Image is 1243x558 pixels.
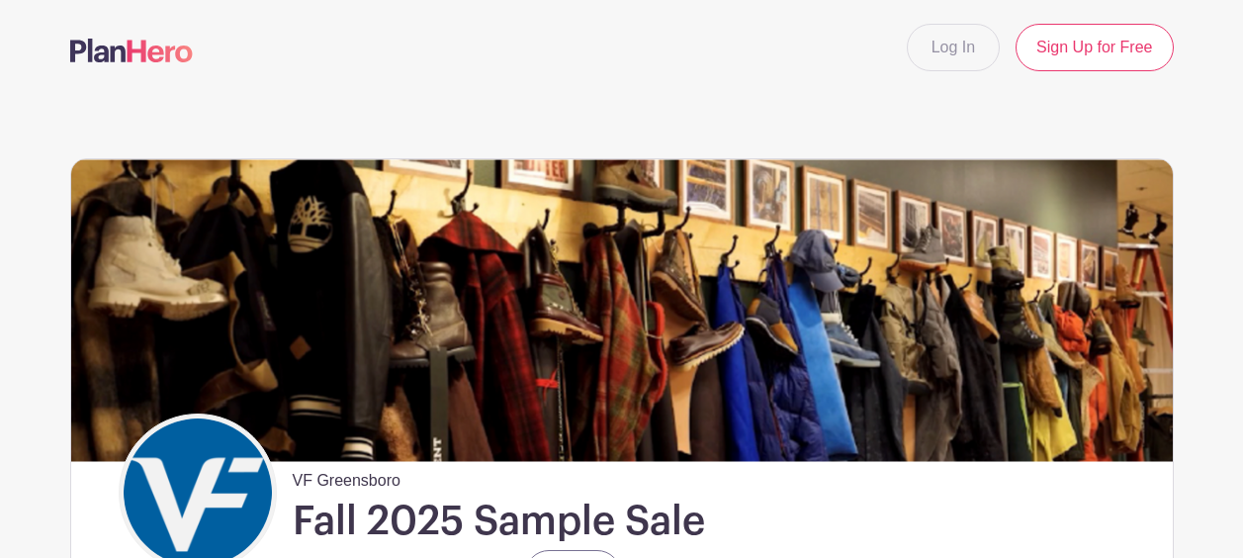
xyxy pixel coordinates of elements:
[293,461,400,493] span: VF Greensboro
[907,24,1000,71] a: Log In
[71,159,1173,461] img: Sample%20Sale.png
[70,39,193,62] img: logo-507f7623f17ff9eddc593b1ce0a138ce2505c220e1c5a4e2b4648c50719b7d32.svg
[1016,24,1173,71] a: Sign Up for Free
[293,497,705,546] h1: Fall 2025 Sample Sale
